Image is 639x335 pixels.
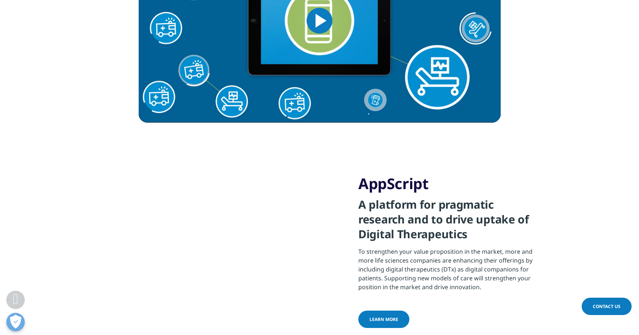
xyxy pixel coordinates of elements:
a: Learn more [358,311,409,328]
span: Learn more [369,316,398,322]
img: doctor using tablet [116,183,332,321]
h4: A platform for pragmatic research and to drive uptake of Digital Therapeutics [358,197,538,247]
span: Contact Us [593,303,621,310]
p: To strengthen your value proposition in the market, more and more life sciences companies are enh... [358,247,538,296]
button: Play Video [307,8,332,34]
a: Contact Us [582,298,632,315]
h3: AppScript [358,174,538,193]
button: Open Preferences [6,313,25,331]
